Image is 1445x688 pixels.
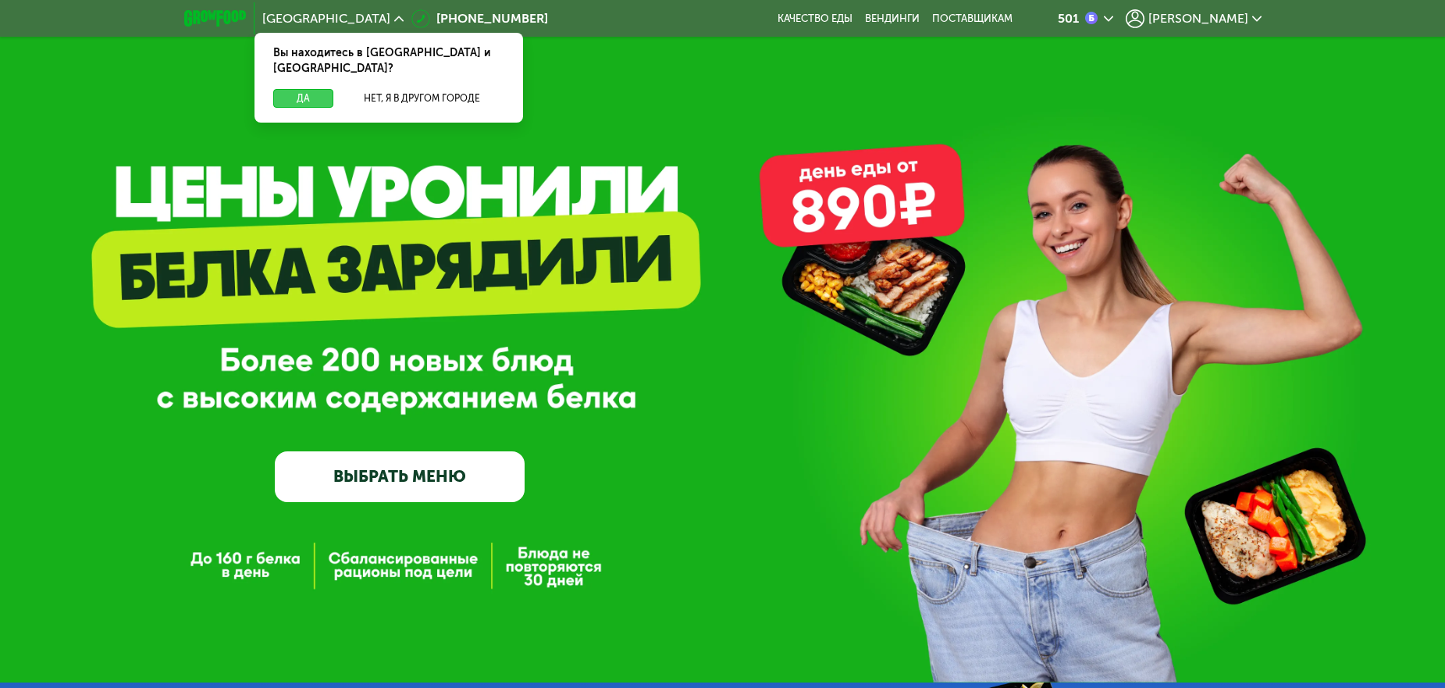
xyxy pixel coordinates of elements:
[1148,12,1248,25] span: [PERSON_NAME]
[340,89,504,108] button: Нет, я в другом городе
[932,12,1013,25] div: поставщикам
[865,12,920,25] a: Вендинги
[262,12,390,25] span: [GEOGRAPHIC_DATA]
[275,451,525,501] a: ВЫБРАТЬ МЕНЮ
[411,9,548,28] a: [PHONE_NUMBER]
[273,89,333,108] button: Да
[778,12,852,25] a: Качество еды
[254,33,523,89] div: Вы находитесь в [GEOGRAPHIC_DATA] и [GEOGRAPHIC_DATA]?
[1058,12,1079,25] div: 501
